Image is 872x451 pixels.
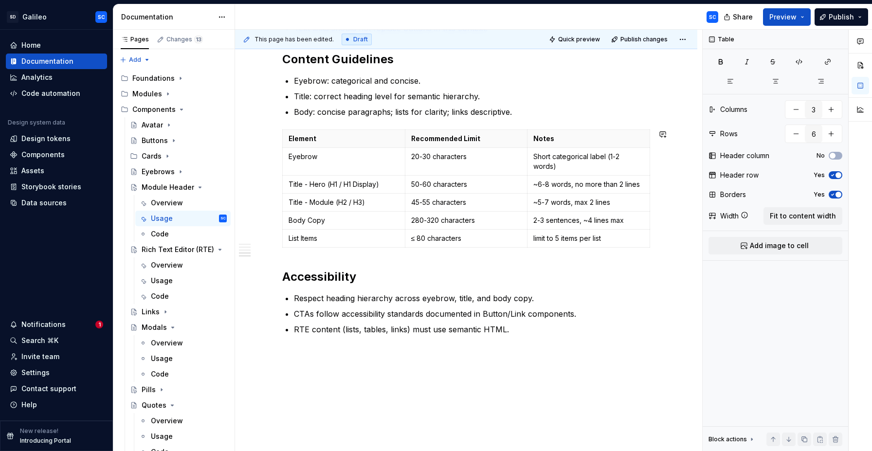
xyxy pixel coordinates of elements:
div: Documentation [121,12,213,22]
a: Overview [135,413,231,429]
div: Foundations [132,73,175,83]
p: List Items [289,234,399,243]
div: Quotes [142,400,166,410]
button: Fit to content width [763,207,842,225]
div: Header row [720,170,759,180]
a: Pills [126,382,231,397]
button: Notifications1 [6,317,107,332]
div: Columns [720,105,747,114]
div: Header column [720,151,769,161]
a: Home [6,37,107,53]
span: 1 [95,321,103,328]
div: Usage [151,276,173,286]
div: Code [151,229,169,239]
p: 45-55 characters [411,198,522,207]
div: Width [720,211,739,221]
div: Design tokens [21,134,71,144]
button: Search ⌘K [6,333,107,348]
p: Element [289,134,399,144]
h2: Content Guidelines [282,52,650,67]
div: Invite team [21,352,59,361]
div: Buttons [142,136,168,145]
span: This page has been edited. [254,36,334,43]
p: Notes [533,134,644,144]
div: Usage [151,354,173,363]
div: Cards [142,151,162,161]
div: Home [21,40,41,50]
div: Foundations [117,71,231,86]
a: Settings [6,365,107,380]
a: Code automation [6,86,107,101]
p: 50-60 characters [411,180,522,189]
p: limit to 5 items per list [533,234,644,243]
div: Changes [166,36,203,43]
a: Usage [135,351,231,366]
div: Data sources [21,198,67,208]
a: Design tokens [6,131,107,146]
div: Modules [117,86,231,102]
a: Assets [6,163,107,179]
a: Code [135,289,231,304]
div: Rich Text Editor (RTE) [142,245,214,254]
label: Yes [814,191,825,198]
div: Galileo [22,12,47,22]
div: Modules [132,89,162,99]
a: Rich Text Editor (RTE) [126,242,231,257]
div: SC [220,214,226,223]
p: Title - Hero (H1 / H1 Display) [289,180,399,189]
label: No [817,152,825,160]
p: CTAs follow accessibility standards documented in Button/Link components. [294,308,650,320]
span: Publish [829,12,854,22]
a: Documentation [6,54,107,69]
div: Code [151,291,169,301]
span: Share [733,12,753,22]
p: Respect heading hierarchy across eyebrow, title, and body copy. [294,292,650,304]
a: Modals [126,320,231,335]
button: Share [719,8,759,26]
div: Documentation [21,56,73,66]
div: Eyebrows [142,167,175,177]
div: Help [21,400,37,410]
label: Yes [814,171,825,179]
a: Code [135,226,231,242]
button: Help [6,397,107,413]
div: Modals [142,323,167,332]
button: Add [117,53,153,67]
div: Notifications [21,320,66,329]
div: Links [142,307,160,317]
div: Components [21,150,65,160]
div: Block actions [708,433,756,446]
a: Analytics [6,70,107,85]
div: Storybook stories [21,182,81,192]
h2: Accessibility [282,269,650,285]
a: Overview [135,257,231,273]
span: Draft [353,36,368,43]
p: RTE content (lists, tables, links) must use semantic HTML. [294,324,650,335]
p: Title: correct heading level for semantic hierarchy. [294,90,650,102]
div: Code [151,369,169,379]
div: Module Header [142,182,194,192]
a: Overview [135,335,231,351]
div: SC [709,13,716,21]
div: Usage [151,432,173,441]
a: UsageSC [135,211,231,226]
div: Pages [121,36,149,43]
a: Storybook stories [6,179,107,195]
p: 280-320 characters [411,216,522,225]
button: Publish changes [608,33,672,46]
span: Publish changes [620,36,668,43]
a: Data sources [6,195,107,211]
button: SDGalileoSC [2,6,111,27]
div: Analytics [21,72,53,82]
span: Fit to content width [770,211,836,221]
p: New release! [20,427,58,435]
a: Usage [135,273,231,289]
button: Publish [815,8,868,26]
p: 2-3 sentences, ~4 lines max [533,216,644,225]
span: Quick preview [558,36,600,43]
span: Add [129,56,141,64]
div: Assets [21,166,44,176]
div: Settings [21,368,50,378]
a: Code [135,366,231,382]
p: Introducing Portal [20,437,71,445]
